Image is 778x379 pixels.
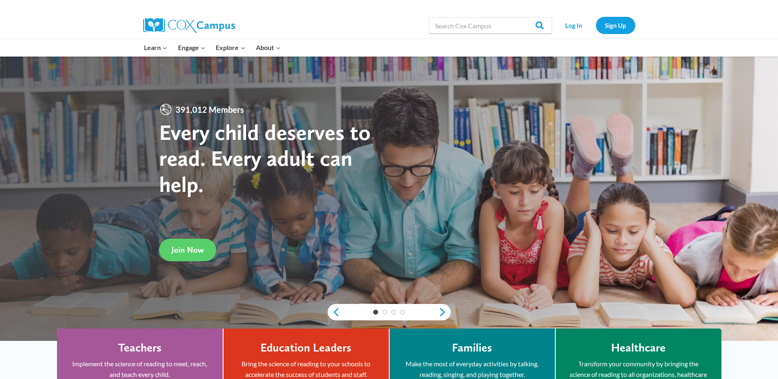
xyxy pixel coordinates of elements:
[118,341,162,355] h4: Teachers
[260,341,351,355] h4: Education Leaders
[144,42,167,53] span: Learn
[178,42,205,53] span: Engage
[171,245,204,255] span: Join Now
[438,307,451,317] a: next
[382,310,387,315] a: 2
[373,310,378,315] a: 1
[172,103,247,116] span: 391,012 Members
[596,17,635,34] a: Sign Up
[429,17,552,34] input: Search Cox Campus
[556,17,592,34] a: Log In
[452,341,492,355] h4: Families
[159,119,371,197] strong: Every child deserves to read. Every adult can help.
[391,310,396,315] a: 3
[139,39,286,56] nav: Primary Navigation
[159,239,216,261] a: Join Now
[328,304,451,320] div: content slider buttons
[611,341,666,355] h4: Healthcare
[556,17,635,34] nav: Secondary Navigation
[328,307,340,317] a: previous
[143,18,235,33] img: Cox Campus
[256,42,281,53] span: About
[400,310,405,315] a: 4
[216,42,245,53] span: Explore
